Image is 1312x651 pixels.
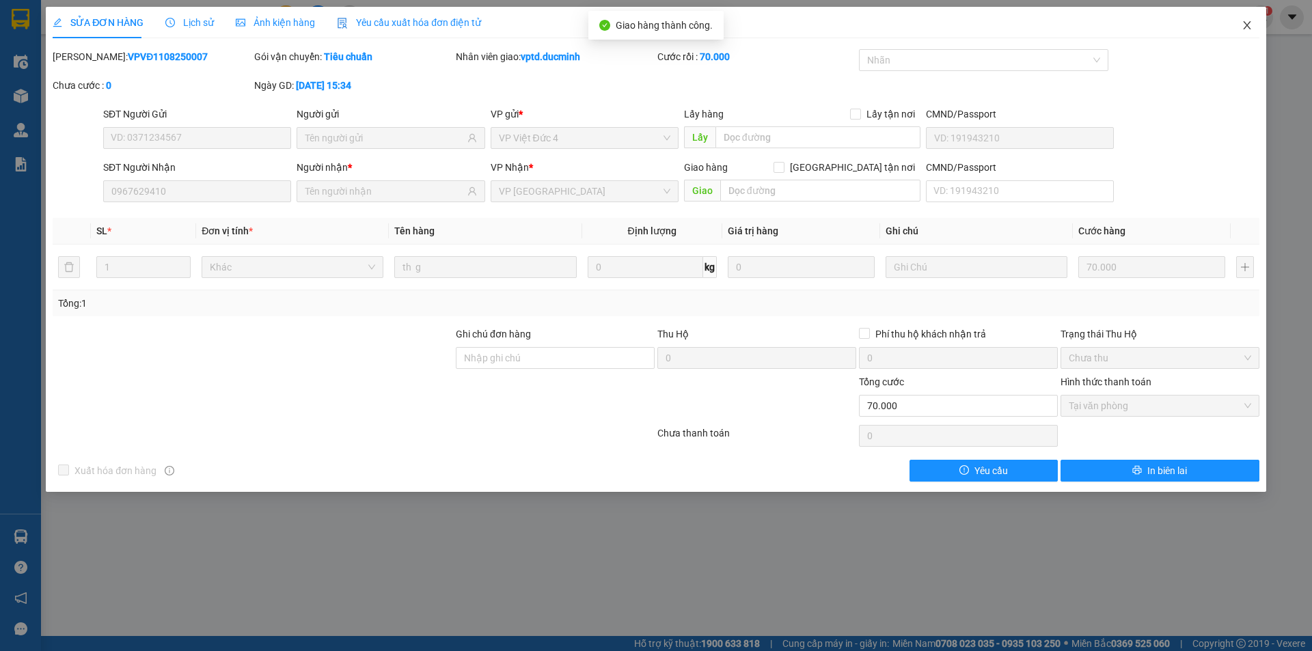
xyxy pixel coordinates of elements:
[926,107,1114,122] div: CMND/Passport
[784,160,920,175] span: [GEOGRAPHIC_DATA] tận nơi
[296,80,351,91] b: [DATE] 15:34
[165,17,214,28] span: Lịch sử
[616,20,713,31] span: Giao hàng thành công.
[106,80,111,91] b: 0
[870,327,992,342] span: Phí thu hộ khách nhận trả
[684,162,728,173] span: Giao hàng
[394,256,576,278] input: VD: Bàn, Ghế
[1236,256,1254,278] button: plus
[69,463,162,478] span: Xuất hóa đơn hàng
[103,160,291,175] div: SĐT Người Nhận
[128,51,208,62] b: VPVĐ1108250007
[165,466,174,475] span: info-circle
[720,180,920,202] input: Dọc đường
[456,347,655,369] input: Ghi chú đơn hàng
[305,184,464,199] input: Tên người nhận
[728,256,875,278] input: 0
[305,130,464,146] input: Tên người gửi
[53,17,143,28] span: SỬA ĐƠN HÀNG
[103,107,291,122] div: SĐT Người Gửi
[165,18,175,27] span: clock-circle
[1061,327,1259,342] div: Trạng thái Thu Hộ
[657,329,689,340] span: Thu Hộ
[684,180,720,202] span: Giao
[254,49,453,64] div: Gói vận chuyển:
[456,49,655,64] div: Nhân viên giao:
[210,257,375,277] span: Khác
[1078,256,1225,278] input: 0
[297,107,484,122] div: Người gửi
[53,49,251,64] div: [PERSON_NAME]:
[703,256,717,278] span: kg
[1069,348,1251,368] span: Chưa thu
[715,126,920,148] input: Dọc đường
[1078,225,1125,236] span: Cước hàng
[236,18,245,27] span: picture
[861,107,920,122] span: Lấy tận nơi
[491,107,679,122] div: VP gửi
[491,162,529,173] span: VP Nhận
[236,17,315,28] span: Ảnh kiện hàng
[700,51,730,62] b: 70.000
[1242,20,1253,31] span: close
[684,126,715,148] span: Lấy
[58,256,80,278] button: delete
[1132,465,1142,476] span: printer
[53,18,62,27] span: edit
[910,460,1058,482] button: exclamation-circleYêu cầu
[728,225,778,236] span: Giá trị hàng
[337,18,348,29] img: icon
[656,426,858,449] div: Chưa thanh toán
[254,78,453,93] div: Ngày GD:
[467,133,477,143] span: user
[324,51,372,62] b: Tiêu chuẩn
[456,329,531,340] label: Ghi chú đơn hàng
[1061,376,1151,387] label: Hình thức thanh toán
[628,225,676,236] span: Định lượng
[202,225,253,236] span: Đơn vị tính
[1228,7,1266,45] button: Close
[859,376,904,387] span: Tổng cước
[297,160,484,175] div: Người nhận
[53,78,251,93] div: Chưa cước :
[684,109,724,120] span: Lấy hàng
[1061,460,1259,482] button: printerIn biên lai
[499,181,670,202] span: VP Thủ Đức
[467,186,477,196] span: user
[1069,396,1251,416] span: Tại văn phòng
[880,218,1073,245] th: Ghi chú
[1147,463,1187,478] span: In biên lai
[926,160,1114,175] div: CMND/Passport
[974,463,1008,478] span: Yêu cầu
[657,49,856,64] div: Cước rồi :
[499,128,670,148] span: VP Việt Đức 4
[926,127,1114,149] input: VD: 191943210
[96,225,107,236] span: SL
[58,296,506,311] div: Tổng: 1
[521,51,580,62] b: vptd.ducminh
[394,225,435,236] span: Tên hàng
[959,465,969,476] span: exclamation-circle
[886,256,1067,278] input: Ghi Chú
[337,17,481,28] span: Yêu cầu xuất hóa đơn điện tử
[599,20,610,31] span: check-circle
